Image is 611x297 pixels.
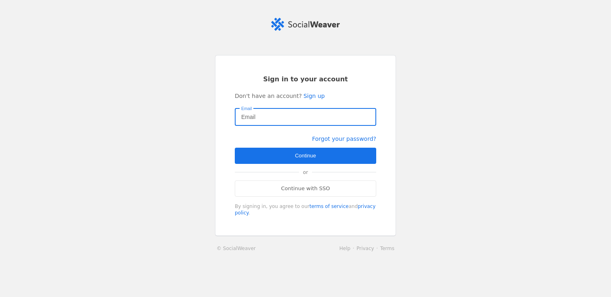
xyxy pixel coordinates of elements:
[295,152,316,160] span: Continue
[310,204,349,209] a: terms of service
[235,180,376,197] a: Continue with SSO
[339,246,350,251] a: Help
[303,92,325,100] a: Sign up
[217,244,256,252] a: © SocialWeaver
[350,244,356,252] li: ·
[312,136,376,142] a: Forgot your password?
[241,112,370,122] input: Email
[263,75,348,84] span: Sign in to your account
[235,92,302,100] span: Don't have an account?
[235,148,376,164] button: Continue
[241,105,252,112] mat-label: Email
[299,164,312,180] span: or
[380,246,394,251] a: Terms
[356,246,374,251] a: Privacy
[235,203,376,216] div: By signing in, you agree to our and .
[374,244,380,252] li: ·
